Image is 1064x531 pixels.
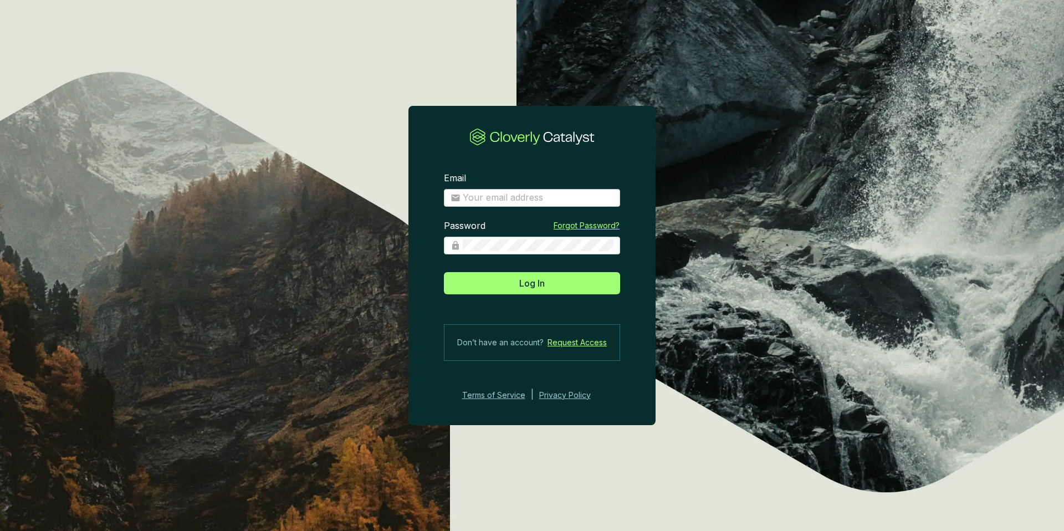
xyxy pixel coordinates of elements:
[444,220,485,232] label: Password
[463,239,613,252] input: Password
[457,336,544,349] span: Don’t have an account?
[459,389,525,402] a: Terms of Service
[444,172,466,185] label: Email
[548,336,607,349] a: Request Access
[519,277,545,290] span: Log In
[531,389,534,402] div: |
[554,220,620,231] a: Forgot Password?
[463,192,613,204] input: Email
[444,272,620,294] button: Log In
[539,389,606,402] a: Privacy Policy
